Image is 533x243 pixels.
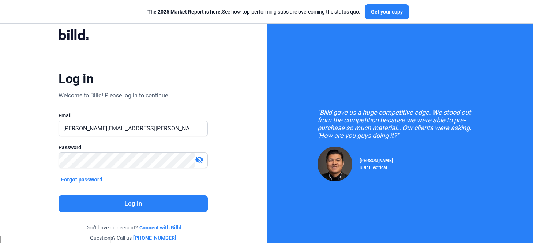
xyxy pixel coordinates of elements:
[195,155,204,164] mat-icon: visibility_off
[139,224,181,231] a: Connect with Billd
[59,176,105,184] button: Forgot password
[318,108,482,139] div: "Billd gave us a huge competitive edge. We stood out from the competition because we were able to...
[318,147,352,181] img: Raul Pacheco
[360,163,393,170] div: RDP Electrical
[365,4,409,19] button: Get your copy
[59,91,169,100] div: Welcome to Billd! Please log in to continue.
[59,144,208,151] div: Password
[59,234,208,242] div: Questions? Call us
[360,158,393,163] span: [PERSON_NAME]
[147,9,222,15] span: The 2025 Market Report is here:
[59,195,208,212] button: Log in
[59,224,208,231] div: Don't have an account?
[59,71,93,87] div: Log in
[133,234,176,242] a: [PHONE_NUMBER]
[147,8,360,15] div: See how top-performing subs are overcoming the status quo.
[59,112,208,119] div: Email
